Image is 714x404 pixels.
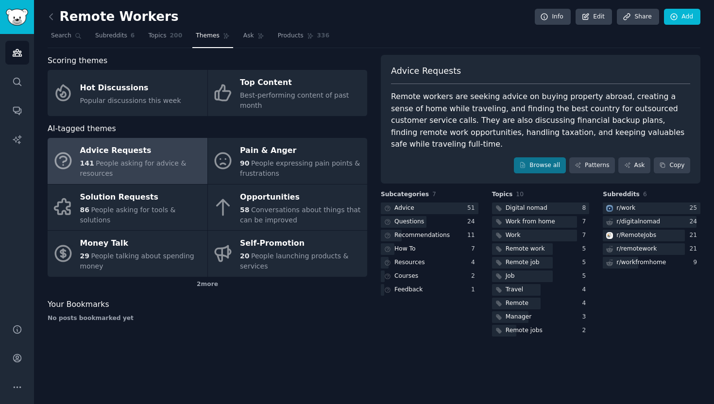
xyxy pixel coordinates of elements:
div: 21 [689,245,700,253]
div: r/ work [616,204,635,213]
div: 25 [689,204,700,213]
div: 24 [467,218,478,226]
a: Browse all [514,157,566,174]
a: Work from home7 [492,216,590,228]
a: r/digitalnomad24 [603,216,700,228]
div: Manager [506,313,532,321]
a: Share [617,9,659,25]
img: work [606,205,613,212]
span: 336 [317,32,330,40]
div: Remote [506,299,528,308]
div: 4 [471,258,478,267]
a: Hot DiscussionsPopular discussions this week [48,70,207,116]
a: Top ContentBest-performing content of past month [208,70,368,116]
a: Edit [576,9,612,25]
a: Advice51 [381,202,478,215]
span: Advice Requests [391,65,461,77]
span: Popular discussions this week [80,97,181,104]
a: Ask [618,157,650,174]
img: RemoteJobs [606,232,613,239]
a: Themes [192,28,233,48]
div: 5 [582,245,590,253]
div: 8 [582,204,590,213]
div: Job [506,272,515,281]
a: Products336 [274,28,333,48]
span: People expressing pain points & frustrations [240,159,360,177]
div: Courses [394,272,418,281]
a: Advice Requests141People asking for advice & resources [48,138,207,184]
a: Subreddits6 [92,28,138,48]
div: Work [506,231,521,240]
div: How To [394,245,416,253]
span: Subcategories [381,190,429,199]
span: 86 [80,206,89,214]
a: Recommendations11 [381,230,478,242]
span: Topics [492,190,513,199]
span: Best-performing content of past month [240,91,349,109]
div: 7 [582,231,590,240]
span: Scoring themes [48,55,107,67]
a: Topics200 [145,28,186,48]
div: Travel [506,286,523,294]
a: r/workfromhome9 [603,257,700,269]
span: AI-tagged themes [48,123,116,135]
span: 6 [131,32,135,40]
a: Self-Promotion20People launching products & services [208,231,368,277]
a: Add [664,9,700,25]
div: Hot Discussions [80,80,181,96]
span: 141 [80,159,94,167]
span: 10 [516,191,524,198]
a: Remote4 [492,298,590,310]
span: Conversations about things that can be improved [240,206,360,224]
div: Opportunities [240,189,362,205]
div: 1 [471,286,478,294]
div: Top Content [240,75,362,91]
div: 51 [467,204,478,213]
a: r/remotework21 [603,243,700,255]
span: Products [278,32,304,40]
div: Advice Requests [80,143,203,159]
div: Recommendations [394,231,450,240]
span: 200 [170,32,183,40]
div: 3 [582,313,590,321]
span: Your Bookmarks [48,299,109,311]
div: r/ RemoteJobs [616,231,656,240]
span: Topics [148,32,166,40]
span: 7 [432,191,436,198]
a: Money Talk29People talking about spending money [48,231,207,277]
div: Digital nomad [506,204,547,213]
div: Feedback [394,286,423,294]
a: Feedback1 [381,284,478,296]
div: Remote work [506,245,545,253]
a: Job5 [492,270,590,283]
a: Questions24 [381,216,478,228]
a: Search [48,28,85,48]
span: 90 [240,159,249,167]
span: 20 [240,252,249,260]
a: Work7 [492,230,590,242]
a: Resources4 [381,257,478,269]
a: Digital nomad8 [492,202,590,215]
div: 5 [582,272,590,281]
div: 2 more [48,277,367,292]
div: Work from home [506,218,555,226]
div: r/ remotework [616,245,657,253]
span: People launching products & services [240,252,348,270]
span: People asking for advice & resources [80,159,187,177]
a: Remote jobs2 [492,325,590,337]
img: GummySearch logo [6,9,28,26]
span: Search [51,32,71,40]
div: Remote jobs [506,326,543,335]
a: Courses2 [381,270,478,283]
a: workr/work25 [603,202,700,215]
h2: Remote Workers [48,9,179,25]
div: Remote job [506,258,540,267]
span: People asking for tools & solutions [80,206,176,224]
div: r/ digitalnomad [616,218,660,226]
a: Pain & Anger90People expressing pain points & frustrations [208,138,368,184]
span: 29 [80,252,89,260]
div: 4 [582,286,590,294]
div: No posts bookmarked yet [48,314,367,323]
span: Themes [196,32,220,40]
div: Remote workers are seeking advice on buying property abroad, creating a sense of home while trave... [391,91,690,151]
